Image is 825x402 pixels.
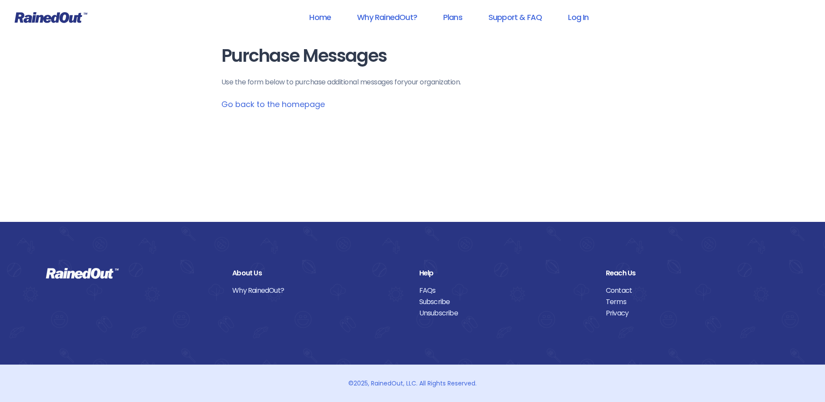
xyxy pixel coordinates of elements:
[298,7,342,27] a: Home
[232,268,406,279] div: About Us
[477,7,553,27] a: Support & FAQ
[221,77,604,87] p: Use the form below to purchase additional messages for your organization .
[232,285,406,296] a: Why RainedOut?
[221,99,325,110] a: Go back to the homepage
[606,296,779,308] a: Terms
[419,285,593,296] a: FAQs
[606,285,779,296] a: Contact
[419,296,593,308] a: Subscribe
[346,7,428,27] a: Why RainedOut?
[606,308,779,319] a: Privacy
[557,7,600,27] a: Log In
[221,46,604,66] h1: Purchase Messages
[432,7,474,27] a: Plans
[606,268,779,279] div: Reach Us
[419,268,593,279] div: Help
[419,308,593,319] a: Unsubscribe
